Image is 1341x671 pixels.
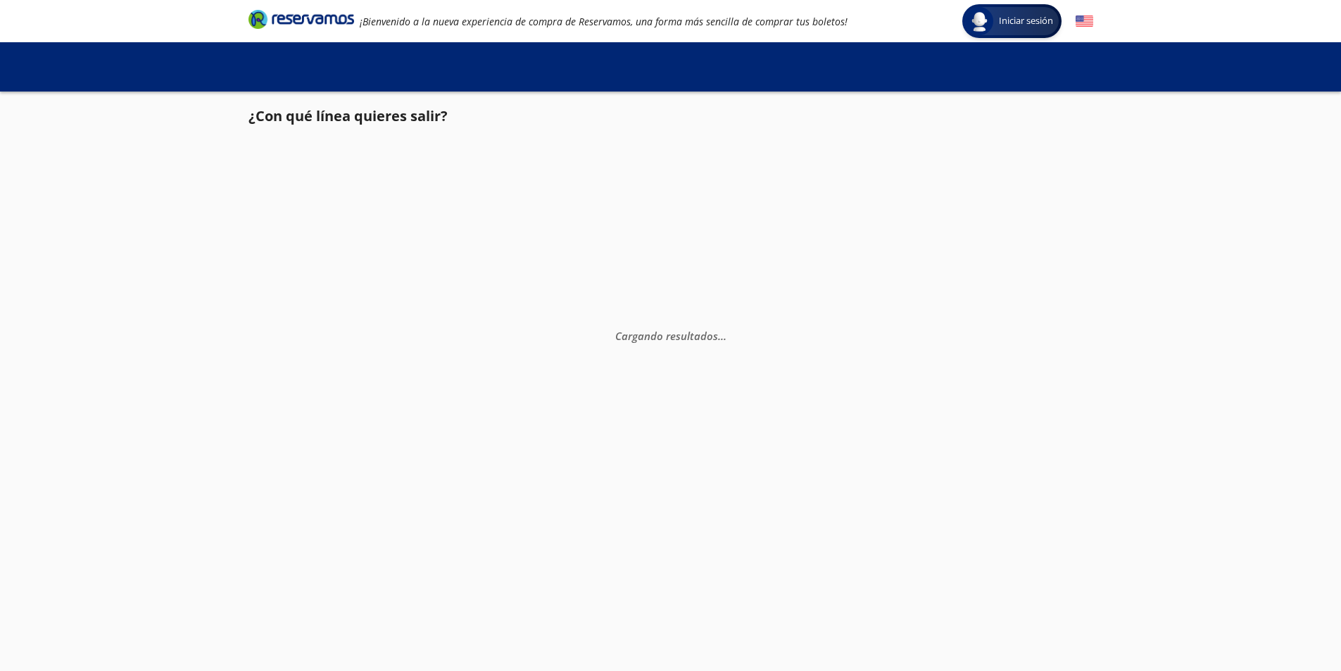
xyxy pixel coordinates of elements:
[615,328,726,342] em: Cargando resultados
[248,106,448,127] p: ¿Con qué línea quieres salir?
[724,328,726,342] span: .
[1076,13,1093,30] button: English
[721,328,724,342] span: .
[248,8,354,30] i: Brand Logo
[248,8,354,34] a: Brand Logo
[360,15,848,28] em: ¡Bienvenido a la nueva experiencia de compra de Reservamos, una forma más sencilla de comprar tus...
[718,328,721,342] span: .
[993,14,1059,28] span: Iniciar sesión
